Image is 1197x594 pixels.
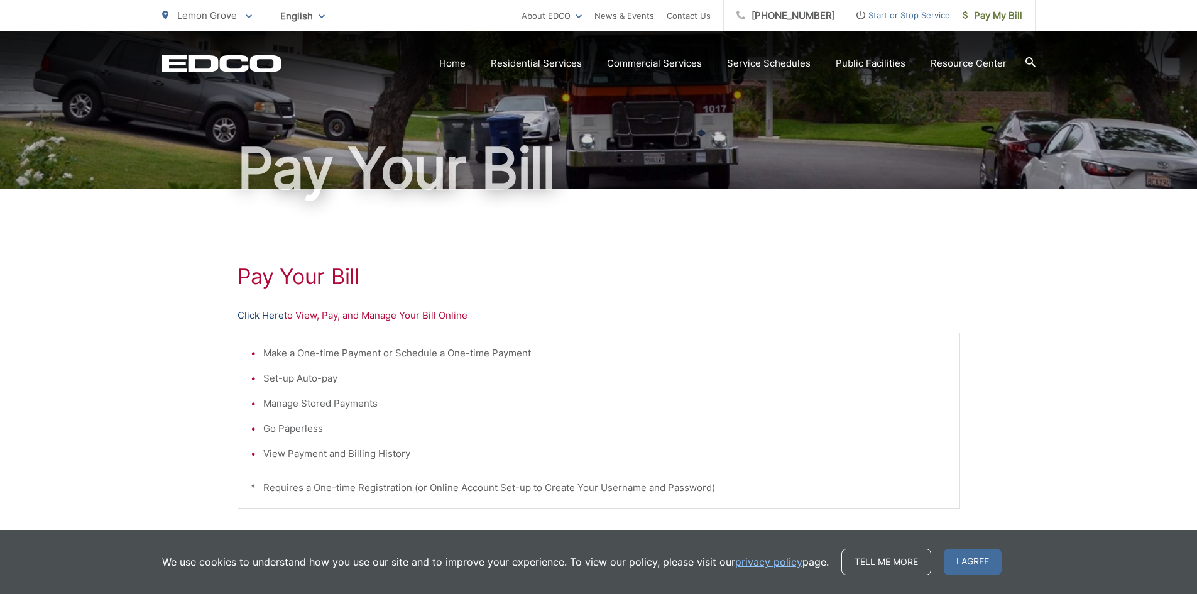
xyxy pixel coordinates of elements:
li: Manage Stored Payments [263,396,947,411]
span: Pay My Bill [963,8,1022,23]
a: Tell me more [841,549,931,575]
span: Lemon Grove [177,9,237,21]
a: Home [439,56,466,71]
a: News & Events [594,8,654,23]
p: * Requires a One-time Registration (or Online Account Set-up to Create Your Username and Password) [251,480,947,495]
a: privacy policy [735,554,802,569]
h1: Pay Your Bill [238,264,960,289]
li: Go Paperless [263,421,947,436]
a: Resource Center [931,56,1007,71]
p: We use cookies to understand how you use our site and to improve your experience. To view our pol... [162,554,829,569]
p: to View, Pay, and Manage Your Bill Online [238,308,960,323]
a: About EDCO [522,8,582,23]
h1: Pay Your Bill [162,137,1036,200]
li: Make a One-time Payment or Schedule a One-time Payment [263,346,947,361]
a: Public Facilities [836,56,905,71]
span: English [271,5,334,27]
a: Service Schedules [727,56,811,71]
a: Residential Services [491,56,582,71]
a: Click Here [238,308,284,323]
a: Contact Us [667,8,711,23]
span: I agree [944,549,1002,575]
p: - OR - [346,527,960,546]
a: Commercial Services [607,56,702,71]
li: Set-up Auto-pay [263,371,947,386]
li: View Payment and Billing History [263,446,947,461]
a: EDCD logo. Return to the homepage. [162,55,281,72]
